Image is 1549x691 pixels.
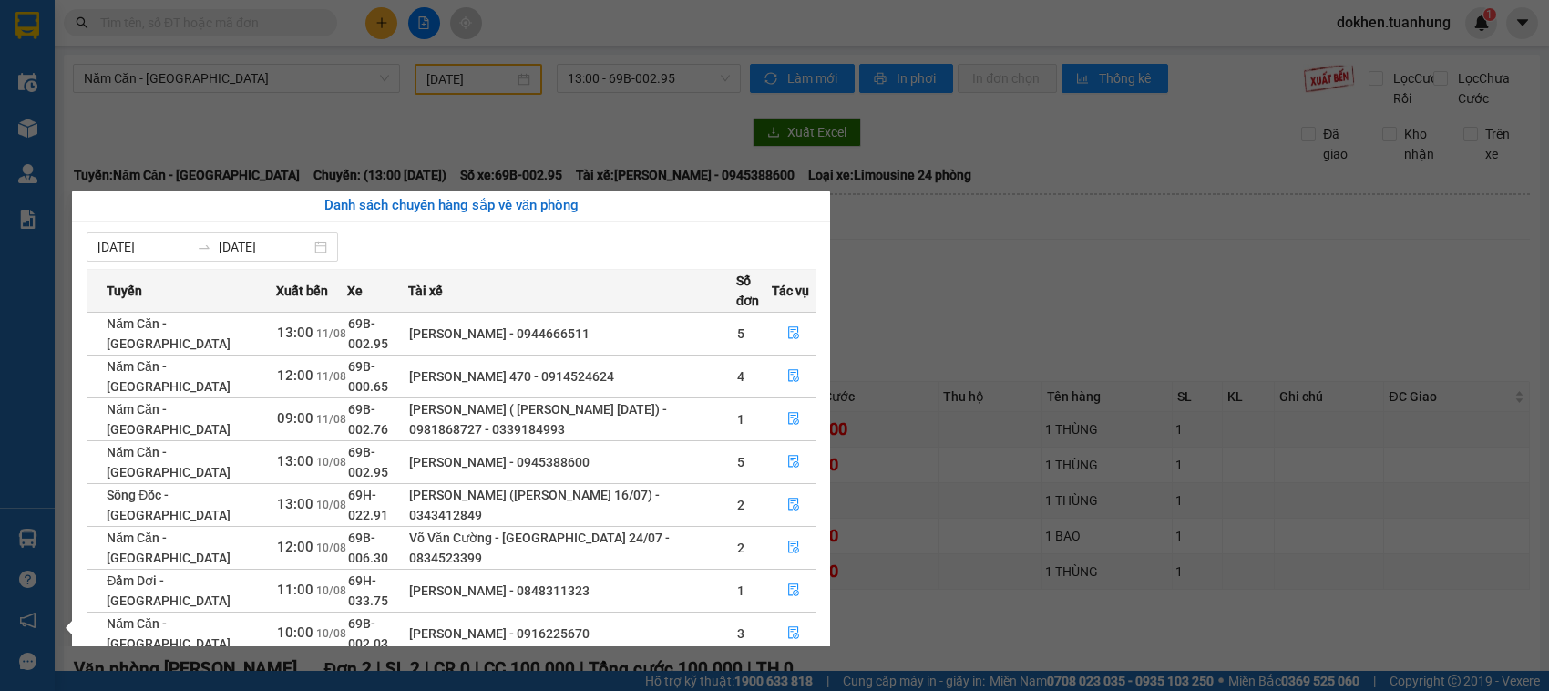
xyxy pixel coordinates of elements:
span: 69B-000.65 [348,359,388,394]
span: 2 [737,498,744,512]
span: 69H-022.91 [348,488,388,522]
div: [PERSON_NAME] - 0944666511 [409,324,735,344]
span: file-done [787,412,800,427]
div: Võ Văn Cường - [GEOGRAPHIC_DATA] 24/07 - 0834523399 [409,528,735,568]
div: [PERSON_NAME] ( [PERSON_NAME] [DATE]) - 0981868727 - 0339184993 [409,399,735,439]
span: 10/08 [316,541,346,554]
div: [PERSON_NAME] ([PERSON_NAME] 16/07) - 0343412849 [409,485,735,525]
div: [PERSON_NAME] - 0916225670 [409,624,735,644]
span: 3 [737,626,744,641]
span: 5 [737,326,744,341]
button: file-done [773,319,815,348]
button: file-done [773,362,815,391]
button: file-done [773,576,815,605]
span: Năm Căn - [GEOGRAPHIC_DATA] [107,316,231,351]
input: Đến ngày [219,237,311,257]
span: file-done [787,455,800,469]
span: Năm Căn - [GEOGRAPHIC_DATA] [107,402,231,437]
span: 11/08 [316,370,346,383]
button: file-done [773,533,815,562]
span: 13:00 [277,325,313,341]
span: 69B-002.03 [348,616,388,651]
span: file-done [787,626,800,641]
span: 10:00 [277,624,313,641]
span: 69B-002.95 [348,445,388,480]
span: 11/08 [316,327,346,340]
span: Tài xế [408,281,443,301]
span: 4 [737,369,744,384]
span: file-done [787,326,800,341]
span: 12:00 [277,367,313,384]
span: 2 [737,541,744,555]
span: 10/08 [316,627,346,640]
span: Đầm Dơi - [GEOGRAPHIC_DATA] [107,573,231,608]
button: file-done [773,405,815,434]
span: 10/08 [316,456,346,469]
span: Tuyến [107,281,142,301]
span: 69B-002.76 [348,402,388,437]
span: Năm Căn - [GEOGRAPHIC_DATA] [107,531,231,565]
span: Năm Căn - [GEOGRAPHIC_DATA] [107,359,231,394]
span: Tác vụ [772,281,809,301]
div: [PERSON_NAME] - 0848311323 [409,581,735,601]
span: Xe [347,281,363,301]
span: 09:00 [277,410,313,427]
input: Từ ngày [97,237,190,257]
button: file-done [773,490,815,520]
span: 11:00 [277,582,313,598]
span: file-done [787,498,800,512]
span: file-done [787,541,800,555]
span: Năm Căn - [GEOGRAPHIC_DATA] [107,445,231,480]
button: file-done [773,619,815,648]
span: Xuất bến [276,281,328,301]
span: 69H-033.75 [348,573,388,608]
span: 1 [737,583,744,598]
span: 69B-002.95 [348,316,388,351]
span: swap-right [197,240,211,254]
span: 10/08 [316,499,346,511]
span: 69B-006.30 [348,531,388,565]
span: Số đơn [736,271,772,311]
div: [PERSON_NAME] 470 - 0914524624 [409,366,735,387]
span: Sông Đốc - [GEOGRAPHIC_DATA] [107,488,231,522]
div: [PERSON_NAME] - 0945388600 [409,452,735,472]
span: 11/08 [316,413,346,426]
span: 10/08 [316,584,346,597]
span: to [197,240,211,254]
span: 5 [737,455,744,469]
span: file-done [787,369,800,384]
span: file-done [787,583,800,598]
span: 13:00 [277,496,313,512]
button: file-done [773,448,815,477]
span: 13:00 [277,453,313,469]
div: Danh sách chuyến hàng sắp về văn phòng [87,195,816,217]
span: Năm Căn - [GEOGRAPHIC_DATA] [107,616,231,651]
span: 12:00 [277,539,313,555]
span: 1 [737,412,744,427]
